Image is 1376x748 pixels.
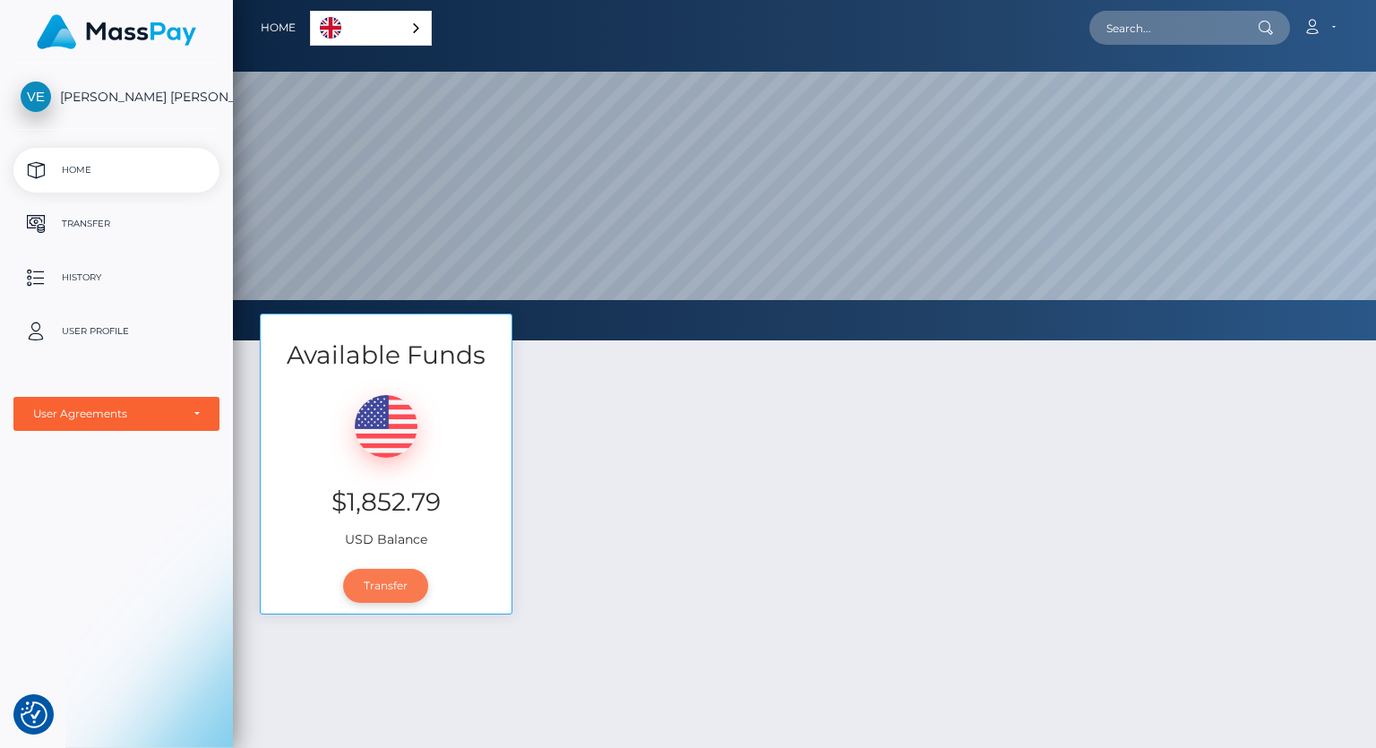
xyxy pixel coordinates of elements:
[13,89,219,105] span: [PERSON_NAME] [PERSON_NAME]
[21,211,212,237] p: Transfer
[21,157,212,184] p: Home
[21,701,47,728] button: Consent Preferences
[21,264,212,291] p: History
[261,373,512,558] div: USD Balance
[310,11,432,46] aside: Language selected: English
[311,12,431,45] a: English
[13,397,219,431] button: User Agreements
[310,11,432,46] div: Language
[1089,11,1258,45] input: Search...
[261,338,512,373] h3: Available Funds
[13,309,219,354] a: User Profile
[33,407,180,421] div: User Agreements
[343,569,428,603] a: Transfer
[274,485,498,520] h3: $1,852.79
[355,395,417,458] img: USD.png
[13,202,219,246] a: Transfer
[21,701,47,728] img: Revisit consent button
[261,9,296,47] a: Home
[13,148,219,193] a: Home
[21,318,212,345] p: User Profile
[13,255,219,300] a: History
[37,14,196,49] img: MassPay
